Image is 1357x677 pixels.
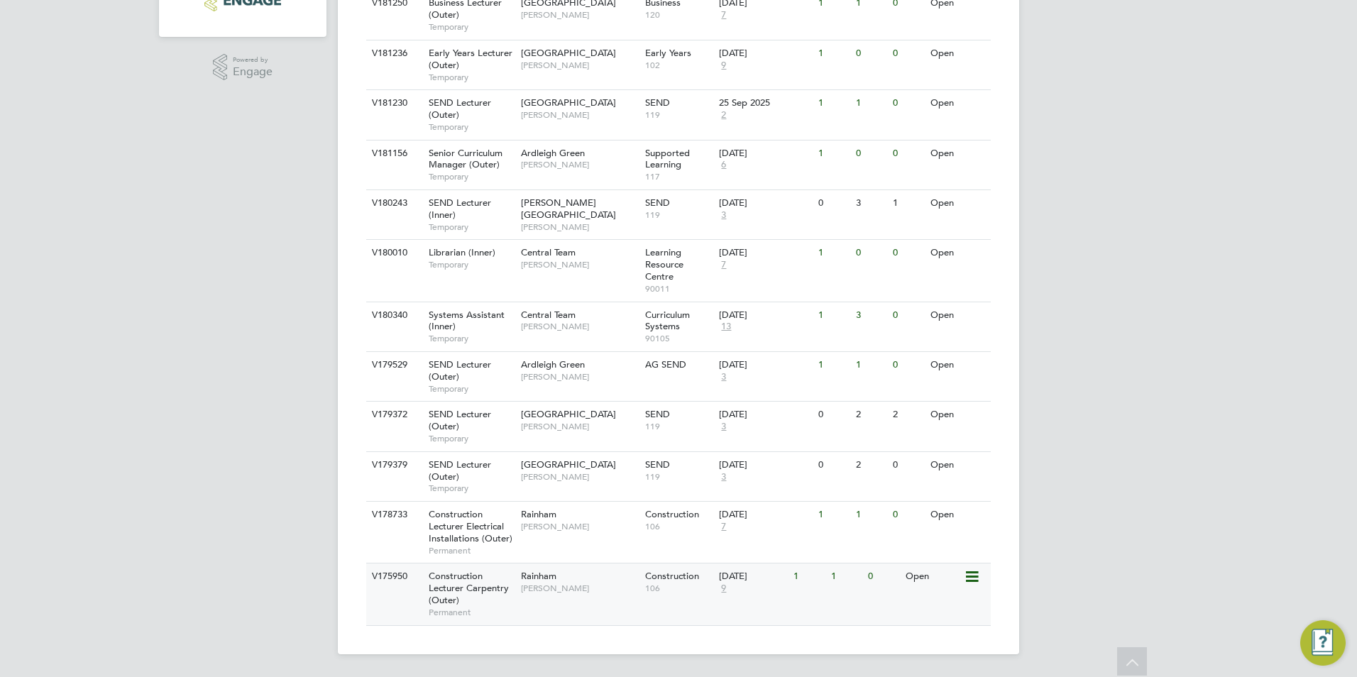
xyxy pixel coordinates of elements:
[429,121,514,133] span: Temporary
[521,521,638,532] span: [PERSON_NAME]
[864,563,901,590] div: 0
[429,570,509,606] span: Construction Lecturer Carpentry (Outer)
[429,97,491,121] span: SEND Lecturer (Outer)
[645,47,691,59] span: Early Years
[521,508,556,520] span: Rainham
[719,60,728,72] span: 9
[521,321,638,332] span: [PERSON_NAME]
[521,570,556,582] span: Rainham
[927,90,989,116] div: Open
[429,433,514,444] span: Temporary
[213,54,273,81] a: Powered byEngage
[645,60,713,71] span: 102
[521,197,616,221] span: [PERSON_NAME][GEOGRAPHIC_DATA]
[889,141,926,167] div: 0
[719,259,728,271] span: 7
[368,563,418,590] div: V175950
[852,452,889,478] div: 2
[719,571,786,583] div: [DATE]
[927,302,989,329] div: Open
[429,508,512,544] span: Construction Lecturer Electrical Installations (Outer)
[719,97,811,109] div: 25 Sep 2025
[852,90,889,116] div: 1
[429,197,491,221] span: SEND Lecturer (Inner)
[719,359,811,371] div: [DATE]
[429,483,514,494] span: Temporary
[889,302,926,329] div: 0
[645,521,713,532] span: 106
[719,109,728,121] span: 2
[368,141,418,167] div: V181156
[852,302,889,329] div: 3
[719,159,728,171] span: 6
[790,563,827,590] div: 1
[429,21,514,33] span: Temporary
[429,333,514,344] span: Temporary
[645,147,690,171] span: Supported Learning
[521,583,638,594] span: [PERSON_NAME]
[521,60,638,71] span: [PERSON_NAME]
[521,246,576,258] span: Central Team
[889,402,926,428] div: 2
[429,246,495,258] span: Librarian (Inner)
[852,141,889,167] div: 0
[927,452,989,478] div: Open
[521,259,638,270] span: [PERSON_NAME]
[719,48,811,60] div: [DATE]
[521,309,576,321] span: Central Team
[521,421,638,432] span: [PERSON_NAME]
[429,458,491,483] span: SEND Lecturer (Outer)
[645,508,699,520] span: Construction
[429,221,514,233] span: Temporary
[852,402,889,428] div: 2
[521,458,616,470] span: [GEOGRAPHIC_DATA]
[521,471,638,483] span: [PERSON_NAME]
[889,190,926,216] div: 1
[645,408,670,420] span: SEND
[368,352,418,378] div: V179529
[429,408,491,432] span: SEND Lecturer (Outer)
[719,209,728,221] span: 3
[645,97,670,109] span: SEND
[852,40,889,67] div: 0
[719,521,728,533] span: 7
[815,90,852,116] div: 1
[719,583,728,595] span: 9
[889,452,926,478] div: 0
[429,607,514,618] span: Permanent
[902,563,964,590] div: Open
[645,197,670,209] span: SEND
[521,371,638,382] span: [PERSON_NAME]
[889,352,926,378] div: 0
[645,570,699,582] span: Construction
[429,171,514,182] span: Temporary
[645,171,713,182] span: 117
[815,452,852,478] div: 0
[889,240,926,266] div: 0
[429,309,505,333] span: Systems Assistant (Inner)
[645,421,713,432] span: 119
[368,90,418,116] div: V181230
[815,190,852,216] div: 0
[719,459,811,471] div: [DATE]
[429,545,514,556] span: Permanent
[927,502,989,528] div: Open
[645,458,670,470] span: SEND
[429,47,512,71] span: Early Years Lecturer (Outer)
[852,240,889,266] div: 0
[645,583,713,594] span: 106
[368,240,418,266] div: V180010
[521,408,616,420] span: [GEOGRAPHIC_DATA]
[368,40,418,67] div: V181236
[368,402,418,428] div: V179372
[719,421,728,433] span: 3
[645,209,713,221] span: 119
[719,9,728,21] span: 7
[368,302,418,329] div: V180340
[429,72,514,83] span: Temporary
[1300,620,1346,666] button: Engage Resource Center
[889,502,926,528] div: 0
[927,141,989,167] div: Open
[719,197,811,209] div: [DATE]
[815,502,852,528] div: 1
